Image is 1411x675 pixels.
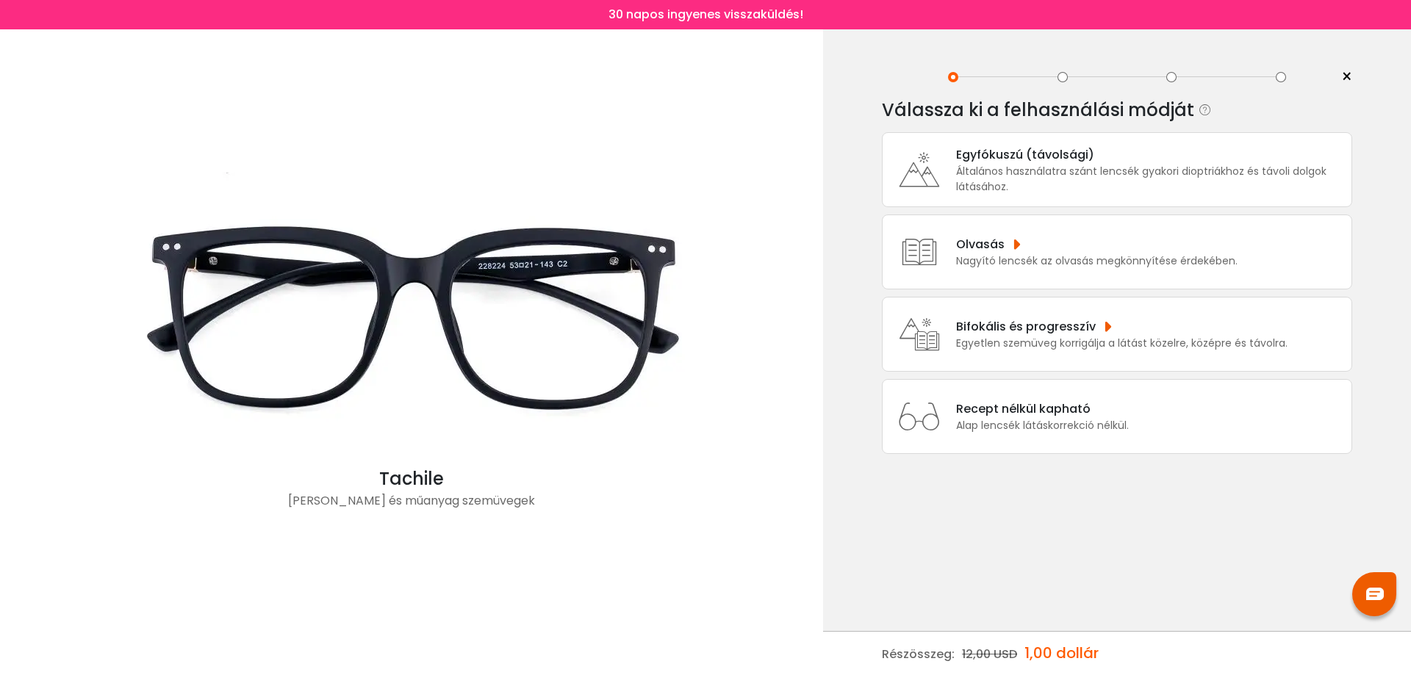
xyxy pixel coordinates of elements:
a: × [1330,66,1352,88]
font: 1,00 dollár [1024,643,1099,663]
font: Egyetlen szemüveg korrigálja a látást közelre, középre és távolra. [956,336,1288,350]
font: Részösszeg: [882,646,955,663]
font: Olvasás [956,236,1005,253]
font: Válassza ki a felhasználási módját [882,98,1194,122]
font: Bifokális és progresszív [956,318,1096,335]
font: 12,00 USD [962,646,1017,663]
font: [PERSON_NAME] és műanyag szemüvegek [288,492,535,509]
font: Recept nélkül kapható [956,400,1091,417]
font: 30 napos ingyenes visszaküldés! [608,6,803,23]
img: csevegés [1366,588,1384,600]
font: Tachile [379,466,444,491]
font: Általános használatra szánt lencsék gyakori dioptriákhoz és távoli dolgok látásához. [956,164,1326,194]
img: Matt fekete Tachile - Műanyag Szemüvegek [118,172,705,466]
font: × [1341,65,1352,89]
font: Egyfókuszú (távolsági) [956,146,1094,163]
font: Alap lencsék látáskorrekció nélkül. [956,418,1129,433]
font: Nagyító lencsék az olvasás megkönnyítése érdekében. [956,253,1238,268]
